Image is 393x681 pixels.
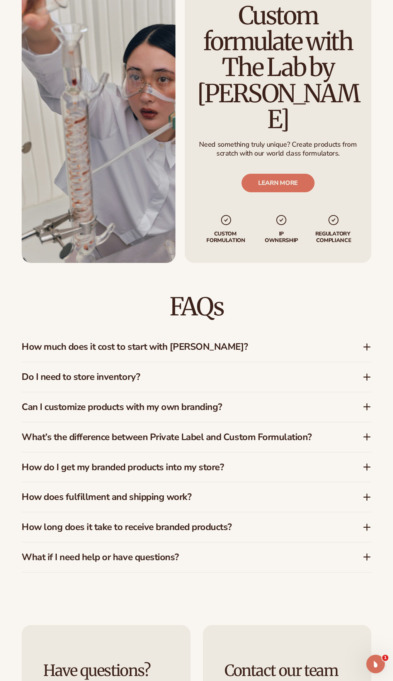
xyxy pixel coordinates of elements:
[199,140,357,149] p: Need something truly unique? Create products from
[275,214,288,226] img: checkmark_svg
[382,655,388,661] span: 1
[22,341,339,352] h3: How much does it cost to start with [PERSON_NAME]?
[22,294,371,320] h2: FAQs
[202,231,250,244] p: Custom formulation
[22,432,339,443] h3: What’s the difference between Private Label and Custom Formulation?
[242,174,315,192] a: LEARN MORE
[225,662,350,679] h3: Contact our team
[22,371,339,383] h3: Do I need to store inventory?
[313,231,354,244] p: regulatory compliance
[22,462,339,473] h3: How do I get my branded products into my store?
[219,214,232,226] img: checkmark_svg
[22,552,339,563] h3: What if I need help or have questions?
[22,522,339,533] h3: How long does it take to receive branded products?
[196,3,360,132] h2: Custom formulate with The Lab by [PERSON_NAME]
[366,655,385,673] iframe: Intercom live chat
[43,662,169,679] h3: Have questions?
[262,231,301,244] p: IP Ownership
[22,401,339,413] h3: Can I customize products with my own branding?
[199,149,357,158] p: scratch with our world class formulators.
[22,491,339,503] h3: How does fulfillment and shipping work?
[327,214,340,226] img: checkmark_svg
